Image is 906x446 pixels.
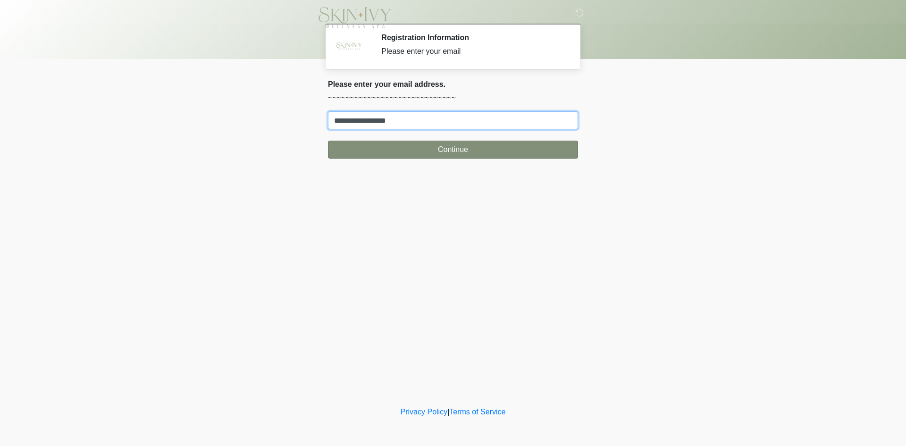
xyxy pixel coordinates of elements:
p: ~~~~~~~~~~~~~~~~~~~~~~~~~~~~~ [328,93,578,104]
h2: Registration Information [381,33,564,42]
img: Agent Avatar [335,33,363,61]
a: | [447,408,449,416]
a: Privacy Policy [401,408,448,416]
img: Skin and Ivy Wellness Spa Logo [319,7,392,28]
h2: Please enter your email address. [328,80,578,89]
button: Continue [328,141,578,159]
a: Terms of Service [449,408,505,416]
div: Please enter your email [381,46,564,57]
